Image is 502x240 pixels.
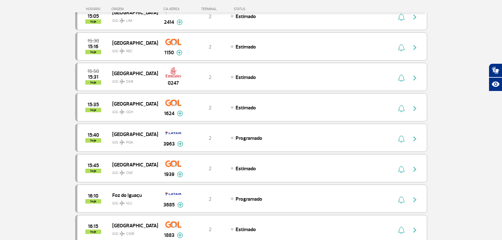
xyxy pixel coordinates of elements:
[88,44,98,49] span: 2025-09-26 15:16:00
[177,232,183,238] img: mais-info-painel-voo.svg
[112,15,153,24] span: GIG
[411,196,419,204] img: seta-direita-painel-voo.svg
[209,74,212,81] span: 2
[85,169,101,173] span: hoje
[120,109,125,114] img: destiny_airplane.svg
[236,105,256,111] span: Estimado
[112,160,153,169] span: [GEOGRAPHIC_DATA]
[411,74,419,82] img: seta-direita-painel-voo.svg
[177,202,183,208] img: mais-info-painel-voo.svg
[163,140,175,148] span: 3963
[209,226,212,233] span: 2
[112,39,153,47] span: [GEOGRAPHIC_DATA]
[85,108,101,112] span: hoje
[209,13,212,20] span: 2
[398,105,405,112] img: sino-painel-voo.svg
[209,135,212,141] span: 2
[236,226,256,233] span: Estimado
[88,163,99,168] span: 2025-09-26 15:45:00
[112,45,153,54] span: GIG
[176,50,182,55] img: mais-info-painel-voo.svg
[236,135,262,141] span: Programado
[126,109,133,115] span: CGH
[126,140,133,146] span: POA
[489,63,502,77] button: Abrir tradutor de língua de sinais.
[164,231,174,239] span: 1883
[177,141,183,147] img: mais-info-painel-voo.svg
[85,230,101,234] span: hoje
[398,44,405,51] img: sino-painel-voo.svg
[163,201,175,209] span: 3685
[411,105,419,112] img: seta-direita-painel-voo.svg
[126,18,132,24] span: LIM
[112,167,153,176] span: GIG
[236,74,256,81] span: Estimado
[168,79,179,87] span: 0247
[164,18,174,26] span: 2414
[112,130,153,138] span: [GEOGRAPHIC_DATA]
[164,110,174,117] span: 1624
[158,7,189,11] div: CIA AÉREA
[164,171,174,178] span: 1939
[236,44,256,50] span: Estimado
[411,13,419,21] img: seta-direita-painel-voo.svg
[120,140,125,145] img: destiny_airplane.svg
[120,231,125,236] img: destiny_airplane.svg
[126,79,133,85] span: DXB
[209,44,212,50] span: 2
[411,165,419,173] img: seta-direita-painel-voo.svg
[112,75,153,85] span: GIG
[88,224,98,229] span: 2025-09-26 16:15:00
[177,19,183,25] img: mais-info-painel-voo.svg
[411,135,419,143] img: seta-direita-painel-voo.svg
[411,226,419,234] img: seta-direita-painel-voo.svg
[126,170,133,176] span: CNF
[231,7,282,11] div: STATUS
[112,106,153,115] span: GIG
[88,194,98,198] span: 2025-09-26 16:10:00
[85,199,101,204] span: hoje
[120,170,125,175] img: destiny_airplane.svg
[164,49,174,56] span: 1150
[209,196,212,202] span: 2
[411,44,419,51] img: seta-direita-painel-voo.svg
[88,102,99,107] span: 2025-09-26 15:35:00
[111,7,158,11] div: ORIGEM
[88,133,99,137] span: 2025-09-26 15:40:00
[85,138,101,143] span: hoje
[398,13,405,21] img: sino-painel-voo.svg
[77,7,112,11] div: HORÁRIO
[489,63,502,91] div: Plugin de acessibilidade da Hand Talk.
[398,165,405,173] img: sino-painel-voo.svg
[126,201,132,206] span: IGU
[112,100,153,108] span: [GEOGRAPHIC_DATA]
[112,136,153,146] span: GIG
[398,226,405,234] img: sino-painel-voo.svg
[189,7,231,11] div: TERMINAL
[126,49,133,54] span: REC
[398,74,405,82] img: sino-painel-voo.svg
[236,165,256,172] span: Estimado
[120,79,125,84] img: destiny_airplane.svg
[85,19,101,24] span: hoje
[177,172,183,177] img: mais-info-painel-voo.svg
[112,191,153,199] span: Foz do Iguaçu
[120,201,125,206] img: destiny_airplane.svg
[209,165,212,172] span: 2
[398,135,405,143] img: sino-painel-voo.svg
[85,50,101,54] span: hoje
[489,77,502,91] button: Abrir recursos assistivos.
[112,197,153,206] span: GIG
[112,69,153,77] span: [GEOGRAPHIC_DATA]
[126,231,134,237] span: CWB
[88,75,98,79] span: 2025-09-26 15:31:00
[236,196,262,202] span: Programado
[120,49,125,54] img: destiny_airplane.svg
[177,111,183,116] img: mais-info-painel-voo.svg
[398,196,405,204] img: sino-painel-voo.svg
[236,13,256,20] span: Estimado
[85,80,101,85] span: hoje
[120,18,125,23] img: destiny_airplane.svg
[209,105,212,111] span: 2
[112,228,153,237] span: GIG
